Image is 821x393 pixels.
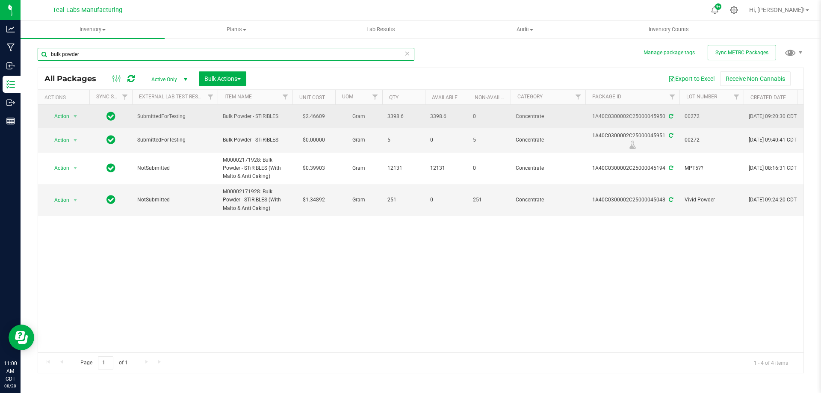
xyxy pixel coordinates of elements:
span: Gram [340,196,377,204]
a: Created Date [750,95,786,100]
a: Sync Status [96,94,129,100]
td: $0.00000 [292,128,335,152]
span: 1 - 4 of 4 items [747,356,795,369]
inline-svg: Inbound [6,62,15,70]
span: Sync from Compliance System [667,197,673,203]
span: Gram [340,136,377,144]
span: [DATE] 08:16:31 CDT [749,164,797,172]
div: 1A40C0300002C25000045048 [584,196,681,204]
a: Filter [118,90,132,104]
a: Lab Results [309,21,453,38]
span: Inventory Counts [637,26,700,33]
a: Plants [165,21,309,38]
span: Action [47,110,70,122]
span: In Sync [106,194,115,206]
a: Inventory Counts [597,21,741,38]
span: Bulk Powder - STiRiBLES [223,136,287,144]
span: [DATE] 09:24:20 CDT [749,196,797,204]
td: $1.34892 [292,184,335,216]
inline-svg: Manufacturing [6,43,15,52]
span: 0 [473,164,505,172]
span: 3398.6 [430,112,463,121]
span: Sync from Compliance System [667,165,673,171]
a: Filter [368,90,382,104]
span: 3398.6 [387,112,420,121]
span: 12131 [387,164,420,172]
a: Non-Available [475,95,513,100]
span: In Sync [106,134,115,146]
a: Available [432,95,458,100]
span: 0 [430,196,463,204]
a: Filter [665,90,679,104]
span: 0 [430,136,463,144]
span: Sync METRC Packages [715,50,768,56]
inline-svg: Analytics [6,25,15,33]
span: In Sync [106,162,115,174]
span: 5 [473,136,505,144]
span: Concentrate [516,164,580,172]
td: $2.46609 [292,105,335,128]
div: 1A40C0300002C25000045951 [584,132,681,148]
span: In Sync [106,110,115,122]
span: 5 [387,136,420,144]
span: SubmittedForTesting [137,136,213,144]
a: Unit Cost [299,95,325,100]
a: Category [517,94,543,100]
span: 0 [473,112,505,121]
span: Audit [453,26,597,33]
input: Search Package ID, Item Name, SKU, Lot or Part Number... [38,48,414,61]
span: MPT5?? [685,164,738,172]
div: Lab Sample [584,140,681,149]
td: $0.39903 [292,153,335,185]
span: Page of 1 [73,356,135,369]
span: Concentrate [516,112,580,121]
p: 11:00 AM CDT [4,360,17,383]
span: Action [47,134,70,146]
button: Export to Excel [663,71,720,86]
span: 251 [387,196,420,204]
span: Clear [404,48,410,59]
a: Item Name [224,94,252,100]
span: SubmittedForTesting [137,112,213,121]
a: Package ID [592,94,621,100]
a: Filter [571,90,585,104]
span: Sync from Compliance System [667,113,673,119]
span: select [70,134,81,146]
div: 1A40C0300002C25000045950 [584,112,681,121]
span: Action [47,194,70,206]
span: All Packages [44,74,105,83]
span: Inventory [21,26,165,33]
span: Lab Results [355,26,407,33]
span: select [70,194,81,206]
span: 251 [473,196,505,204]
inline-svg: Outbound [6,98,15,107]
span: NotSubmitted [137,196,213,204]
div: Actions [44,95,86,100]
span: Concentrate [516,136,580,144]
span: Teal Labs Manufacturing [53,6,122,14]
span: Vivid Powder [685,196,738,204]
span: [DATE] 09:40:41 CDT [749,136,797,144]
a: Filter [729,90,744,104]
a: Lot Number [686,94,717,100]
inline-svg: Inventory [6,80,15,89]
span: M00002171928: Bulk Powder - STiRiBLES (With Malto & Anti Caking) [223,156,287,181]
iframe: Resource center [9,325,34,350]
div: 1A40C0300002C25000045194 [584,164,681,172]
button: Receive Non-Cannabis [720,71,791,86]
span: NotSubmitted [137,164,213,172]
span: Bulk Actions [204,75,241,82]
a: UOM [342,94,353,100]
input: 1 [98,356,113,369]
span: Action [47,162,70,174]
a: Qty [389,95,399,100]
div: Manage settings [729,6,739,14]
a: Filter [278,90,292,104]
span: Bulk Powder - STiRiBLES [223,112,287,121]
p: 08/28 [4,383,17,389]
button: Manage package tags [644,49,695,56]
span: [DATE] 09:20:30 CDT [749,112,797,121]
span: 00272 [685,112,738,121]
span: Gram [340,112,377,121]
span: 9+ [716,5,720,9]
